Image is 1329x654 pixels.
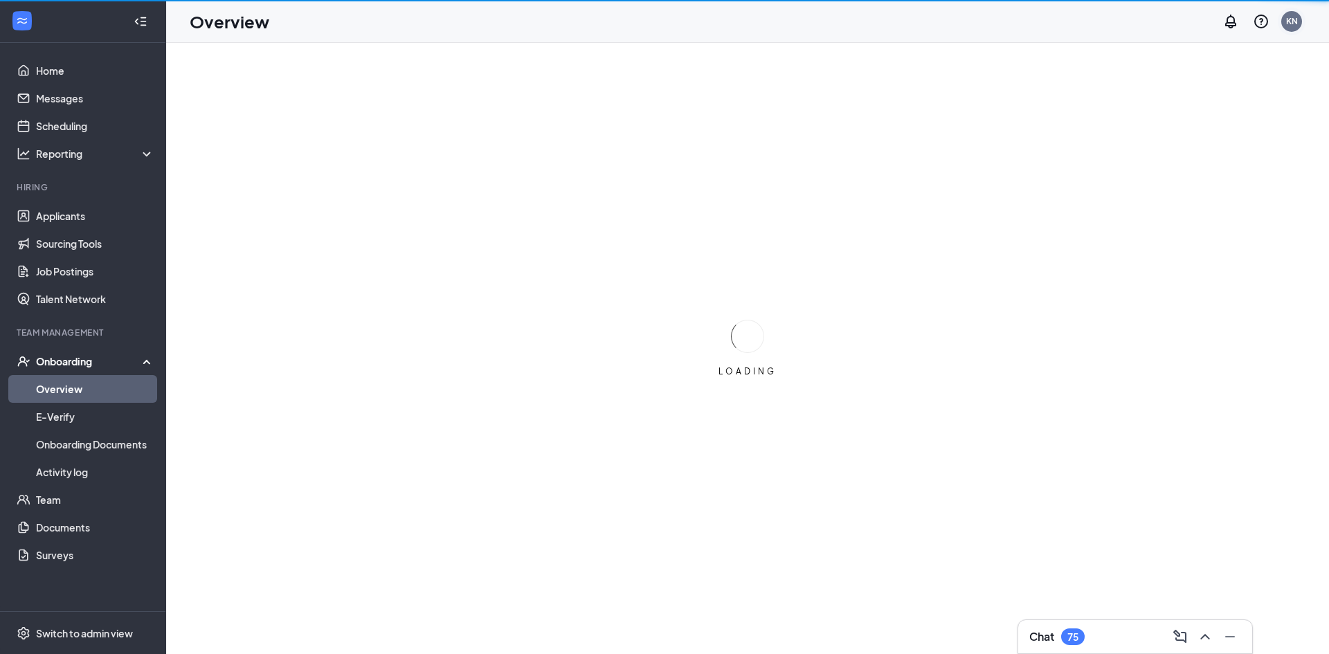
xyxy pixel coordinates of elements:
[36,147,155,161] div: Reporting
[190,10,269,33] h1: Overview
[36,486,154,514] a: Team
[1253,13,1269,30] svg: QuestionInfo
[36,57,154,84] a: Home
[36,285,154,313] a: Talent Network
[36,375,154,403] a: Overview
[36,230,154,257] a: Sourcing Tools
[1029,629,1054,644] h3: Chat
[36,514,154,541] a: Documents
[36,541,154,569] a: Surveys
[134,15,147,28] svg: Collapse
[17,181,152,193] div: Hiring
[17,626,30,640] svg: Settings
[36,84,154,112] a: Messages
[1222,628,1238,645] svg: Minimize
[1172,628,1188,645] svg: ComposeMessage
[17,354,30,368] svg: UserCheck
[17,147,30,161] svg: Analysis
[36,202,154,230] a: Applicants
[1219,626,1241,648] button: Minimize
[36,257,154,285] a: Job Postings
[36,403,154,430] a: E-Verify
[36,626,133,640] div: Switch to admin view
[1169,626,1191,648] button: ComposeMessage
[1222,13,1239,30] svg: Notifications
[36,354,143,368] div: Onboarding
[1286,15,1298,27] div: KN
[1194,626,1216,648] button: ChevronUp
[36,112,154,140] a: Scheduling
[36,458,154,486] a: Activity log
[713,365,782,377] div: LOADING
[17,327,152,338] div: Team Management
[1067,631,1078,643] div: 75
[1197,628,1213,645] svg: ChevronUp
[15,14,29,28] svg: WorkstreamLogo
[36,430,154,458] a: Onboarding Documents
